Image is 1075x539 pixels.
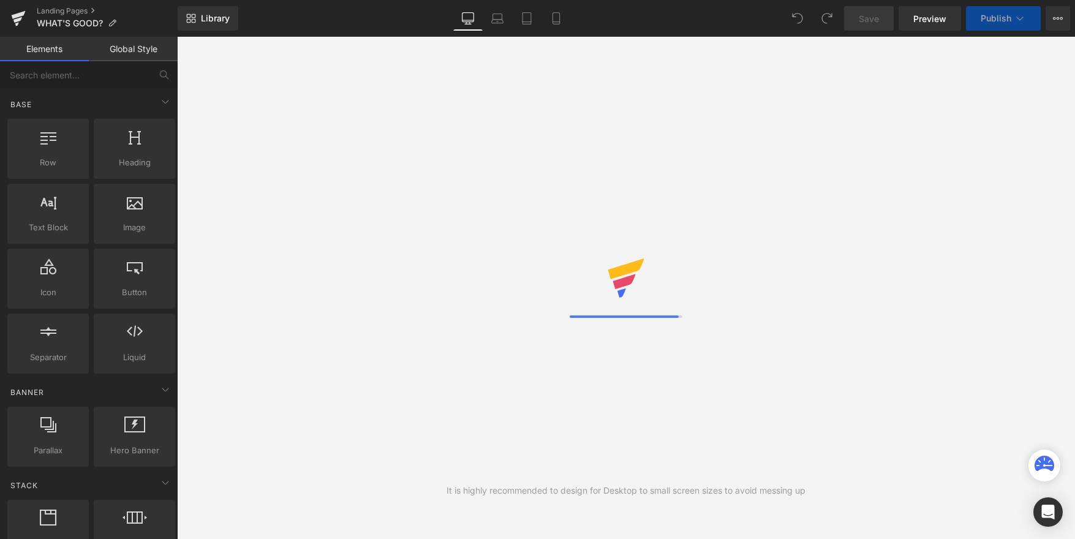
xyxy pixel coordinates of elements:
span: Library [201,13,230,24]
span: WHAT'S GOOD? [37,18,103,28]
span: Save [859,12,879,25]
button: Undo [785,6,810,31]
span: Liquid [97,351,172,364]
a: Desktop [453,6,483,31]
a: Mobile [541,6,571,31]
span: Text Block [11,221,85,234]
button: More [1046,6,1070,31]
button: Publish [966,6,1041,31]
a: Global Style [89,37,178,61]
span: Publish [981,13,1011,23]
button: Redo [815,6,839,31]
span: Preview [913,12,946,25]
span: Parallax [11,444,85,457]
span: Separator [11,351,85,364]
span: Base [9,99,33,110]
span: Banner [9,386,45,398]
span: Button [97,286,172,299]
div: Open Intercom Messenger [1033,497,1063,527]
span: Stack [9,480,39,491]
a: Preview [899,6,961,31]
a: Laptop [483,6,512,31]
span: Hero Banner [97,444,172,457]
div: It is highly recommended to design for Desktop to small screen sizes to avoid messing up [447,484,805,497]
a: Tablet [512,6,541,31]
a: New Library [178,6,238,31]
span: Heading [97,156,172,169]
a: Landing Pages [37,6,178,16]
span: Row [11,156,85,169]
span: Image [97,221,172,234]
span: Icon [11,286,85,299]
